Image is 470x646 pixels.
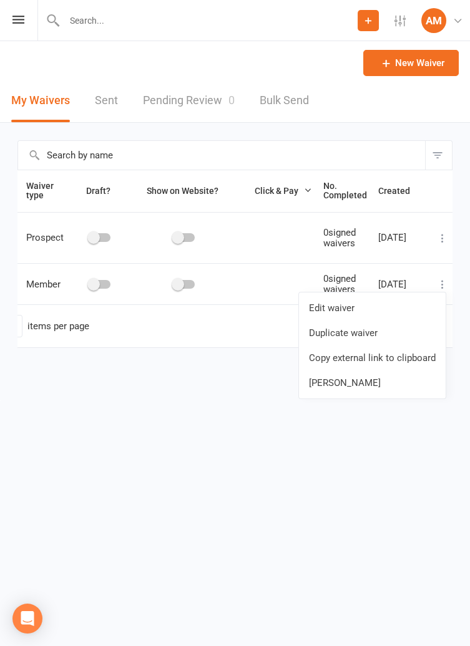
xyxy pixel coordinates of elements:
[373,212,429,264] td: [DATE]
[378,186,424,196] span: Created
[323,227,356,249] span: 0 signed waivers
[21,263,69,304] td: Member
[95,79,118,122] a: Sent
[21,212,69,264] td: Prospect
[363,50,459,76] a: New Waiver
[299,321,446,345] a: Duplicate waiver
[61,12,358,29] input: Search...
[299,345,446,370] a: Copy external link to clipboard
[373,263,429,304] td: [DATE]
[378,183,424,198] button: Created
[135,183,232,198] button: Show on Website?
[75,183,124,198] button: Draft?
[228,94,235,107] span: 0
[299,370,446,395] a: [PERSON_NAME]
[318,170,373,212] th: No. Completed
[143,79,235,122] a: Pending Review0
[255,186,298,196] span: Click & Pay
[12,604,42,634] div: Open Intercom Messenger
[260,79,309,122] a: Bulk Send
[323,273,356,295] span: 0 signed waivers
[11,79,70,122] button: My Waivers
[299,296,446,321] a: Edit waiver
[21,170,69,212] th: Waiver type
[147,186,218,196] span: Show on Website?
[27,321,89,332] div: items per page
[421,8,446,33] div: AM
[243,183,312,198] button: Click & Pay
[18,141,425,170] input: Search by name
[86,186,110,196] span: Draft?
